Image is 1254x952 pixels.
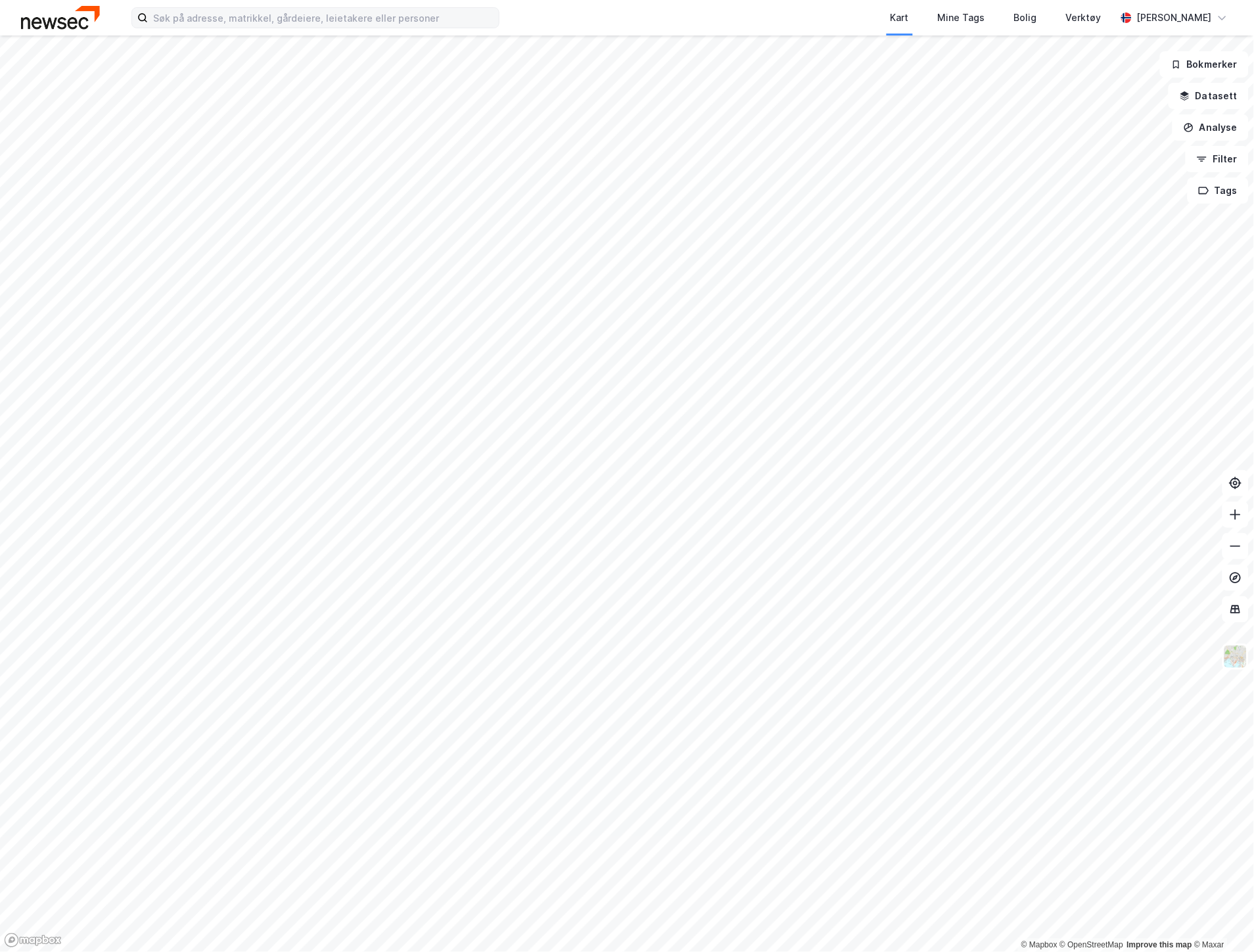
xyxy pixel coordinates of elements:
button: Analyse [1173,114,1249,141]
button: Datasett [1169,83,1249,109]
img: newsec-logo.f6e21ccffca1b3a03d2d.png [21,6,100,29]
a: Improve this map [1127,941,1192,950]
input: Søk på adresse, matrikkel, gårdeiere, leietakere eller personer [148,8,499,28]
a: OpenStreetMap [1060,941,1124,950]
img: Z [1223,644,1248,669]
a: Mapbox homepage [4,933,62,948]
a: Mapbox [1021,941,1057,950]
iframe: Chat Widget [1188,889,1254,952]
button: Filter [1186,146,1249,172]
div: Kontrollprogram for chat [1188,889,1254,952]
div: Kart [891,10,909,26]
button: Bokmerker [1160,51,1249,78]
button: Tags [1188,178,1249,204]
div: [PERSON_NAME] [1137,10,1212,26]
div: Verktøy [1066,10,1102,26]
div: Bolig [1014,10,1037,26]
div: Mine Tags [938,10,985,26]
